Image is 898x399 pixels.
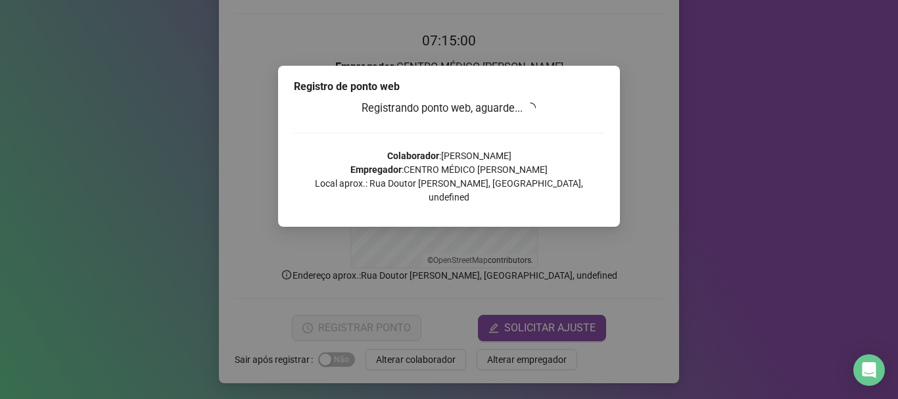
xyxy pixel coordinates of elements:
[294,149,604,204] p: : [PERSON_NAME] : CENTRO MÉDICO [PERSON_NAME] Local aprox.: Rua Doutor [PERSON_NAME], [GEOGRAPHIC...
[853,354,885,386] div: Open Intercom Messenger
[523,100,538,115] span: loading
[294,79,604,95] div: Registro de ponto web
[387,151,439,161] strong: Colaborador
[294,100,604,117] h3: Registrando ponto web, aguarde...
[350,164,402,175] strong: Empregador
